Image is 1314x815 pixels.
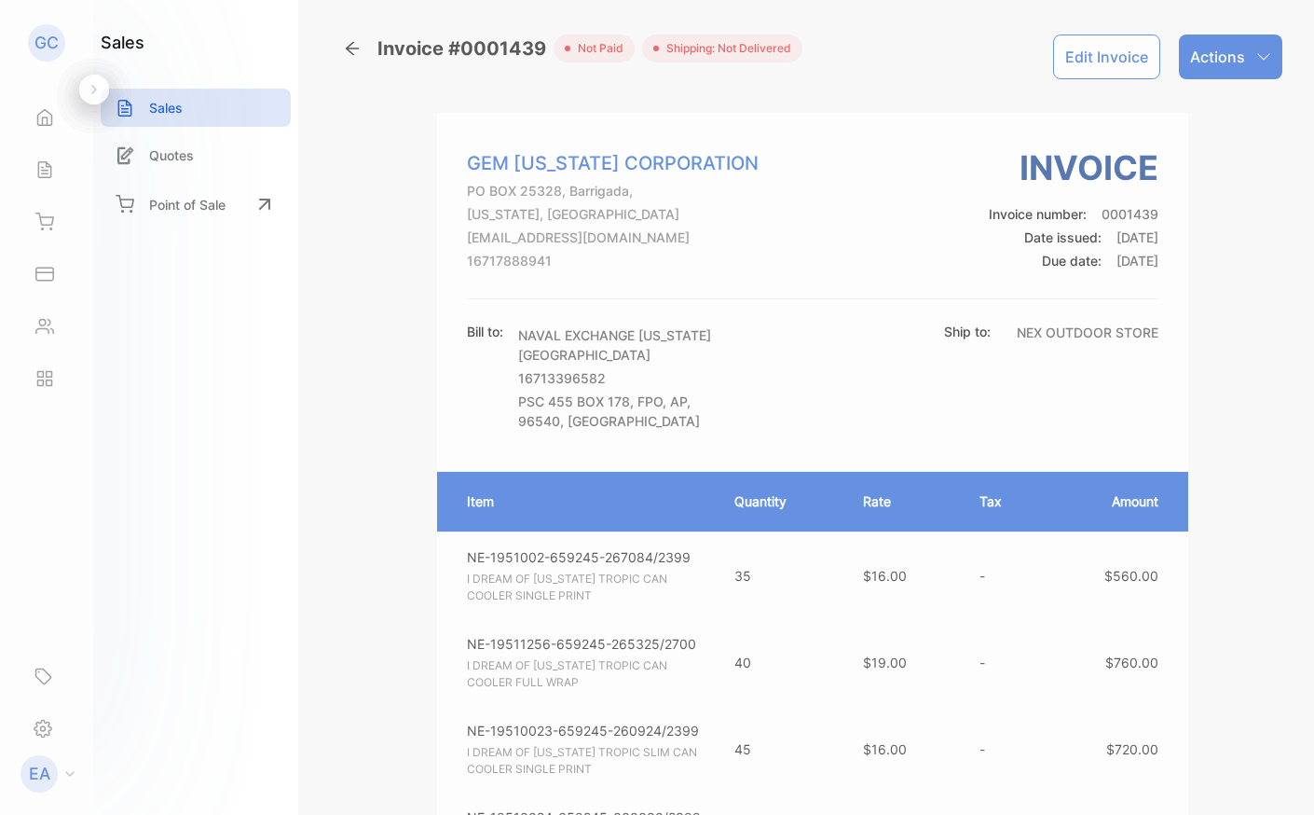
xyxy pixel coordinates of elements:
[467,571,701,604] p: I DREAM OF [US_STATE] TROPIC CAN COOLER SINGLE PRINT
[1042,253,1102,269] span: Due date:
[467,744,701,778] p: I DREAM OF [US_STATE] TROPIC SLIM CAN COOLER SINGLE PRINT
[1017,325,1158,340] span: NEX OUTDOOR STORE
[734,491,826,511] p: Quantity
[734,566,826,586] p: 35
[1116,229,1158,245] span: [DATE]
[467,322,503,341] p: Bill to:
[659,40,791,57] span: Shipping: Not Delivered
[863,568,907,584] span: $16.00
[863,741,907,757] span: $16.00
[989,206,1087,222] span: Invoice number:
[149,195,226,214] p: Point of Sale
[467,181,759,200] p: PO BOX 25328, Barrigada,
[101,89,291,127] a: Sales
[979,491,1028,511] p: Tax
[29,762,50,786] p: EA
[979,566,1028,586] p: -
[467,228,759,247] p: [EMAIL_ADDRESS][DOMAIN_NAME]
[1179,35,1282,79] button: Actions
[467,721,701,740] p: NE-19510023-659245-260924/2399
[1065,491,1158,511] p: Amount
[1024,229,1102,245] span: Date issued:
[101,30,144,55] h1: sales
[734,739,826,759] p: 45
[1102,206,1158,222] span: 0001439
[1116,253,1158,269] span: [DATE]
[1106,741,1158,757] span: $720.00
[467,491,697,511] p: Item
[467,204,759,224] p: [US_STATE], [GEOGRAPHIC_DATA]
[101,136,291,174] a: Quotes
[1104,568,1158,584] span: $560.00
[1105,655,1158,670] span: $760.00
[1190,46,1245,68] p: Actions
[863,491,942,511] p: Rate
[560,413,700,429] span: , [GEOGRAPHIC_DATA]
[570,40,623,57] span: not paid
[101,184,291,225] a: Point of Sale
[979,739,1028,759] p: -
[467,149,759,177] p: GEM [US_STATE] CORPORATION
[989,143,1158,193] h3: Invoice
[149,98,183,117] p: Sales
[979,653,1028,672] p: -
[467,547,701,567] p: NE-1951002-659245-267084/2399
[34,31,59,55] p: GC
[630,394,687,409] span: , FPO, AP
[863,655,907,670] span: $19.00
[734,653,826,672] p: 40
[944,322,991,341] p: Ship to:
[518,394,630,409] span: PSC 455 BOX 178
[467,251,759,270] p: 16717888941
[1053,35,1160,79] button: Edit Invoice
[467,634,701,654] p: NE-19511256-659245-265325/2700
[518,368,732,388] p: 16713396582
[467,657,701,691] p: I DREAM OF [US_STATE] TROPIC CAN COOLER FULL WRAP
[377,35,554,62] span: Invoice #0001439
[149,145,194,165] p: Quotes
[518,325,732,365] p: NAVAL EXCHANGE [US_STATE][GEOGRAPHIC_DATA]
